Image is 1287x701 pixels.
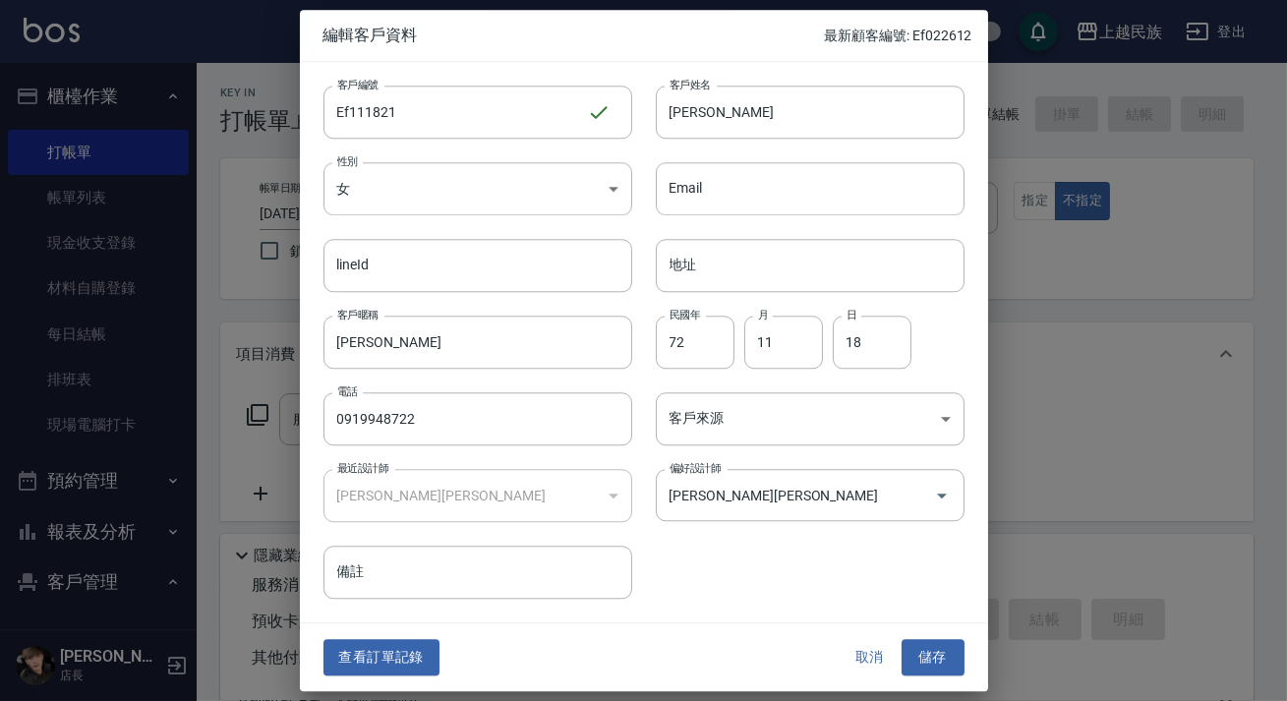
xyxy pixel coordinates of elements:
[839,640,902,676] button: 取消
[337,77,379,91] label: 客戶編號
[926,480,958,511] button: Open
[337,307,379,321] label: 客戶暱稱
[670,77,711,91] label: 客戶姓名
[670,307,700,321] label: 民國年
[670,460,721,475] label: 偏好設計師
[323,162,632,215] div: 女
[847,307,856,321] label: 日
[323,640,439,676] button: 查看訂單記錄
[902,640,965,676] button: 儲存
[337,460,388,475] label: 最近設計師
[758,307,768,321] label: 月
[337,383,358,398] label: 電話
[337,153,358,168] label: 性別
[323,469,632,522] div: [PERSON_NAME][PERSON_NAME]
[323,26,825,45] span: 編輯客戶資料
[824,26,971,46] p: 最新顧客編號: Ef022612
